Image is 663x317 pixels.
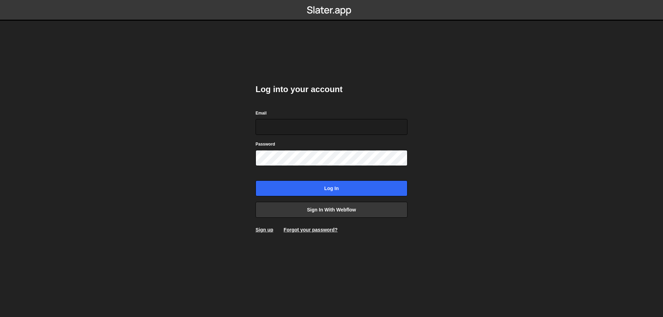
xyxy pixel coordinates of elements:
label: Password [256,141,275,148]
a: Sign up [256,227,273,232]
a: Sign in with Webflow [256,202,407,218]
label: Email [256,110,267,117]
input: Log in [256,180,407,196]
h2: Log into your account [256,84,407,95]
a: Forgot your password? [284,227,337,232]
